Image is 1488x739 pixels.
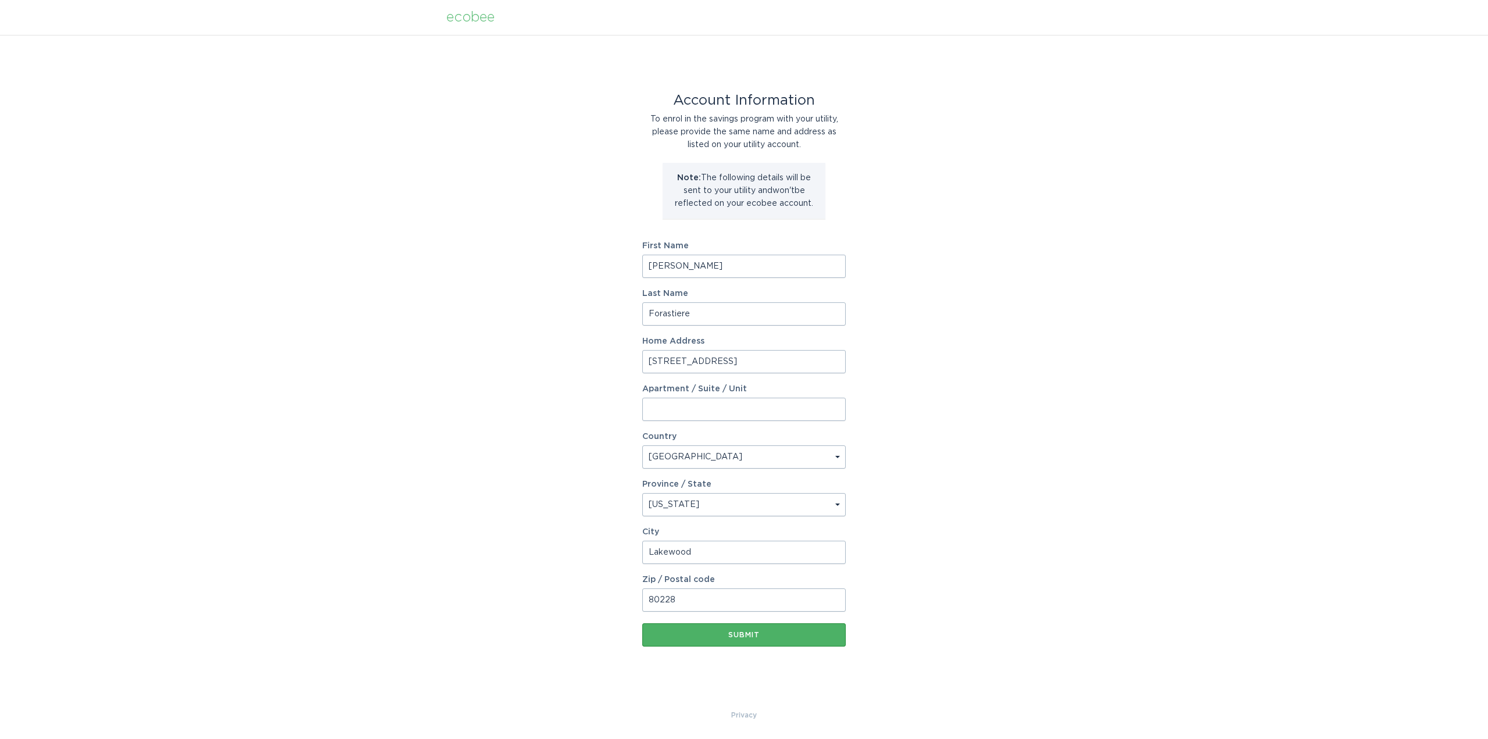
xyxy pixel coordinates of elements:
[642,113,846,151] div: To enrol in the savings program with your utility, please provide the same name and address as li...
[642,528,846,536] label: City
[642,385,846,393] label: Apartment / Suite / Unit
[642,480,711,488] label: Province / State
[731,709,757,722] a: Privacy Policy & Terms of Use
[642,94,846,107] div: Account Information
[677,174,701,182] strong: Note:
[446,11,495,24] div: ecobee
[642,242,846,250] label: First Name
[642,290,846,298] label: Last Name
[648,631,840,638] div: Submit
[642,623,846,647] button: Submit
[642,433,677,441] label: Country
[642,337,846,345] label: Home Address
[671,172,817,210] p: The following details will be sent to your utility and won't be reflected on your ecobee account.
[642,576,846,584] label: Zip / Postal code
